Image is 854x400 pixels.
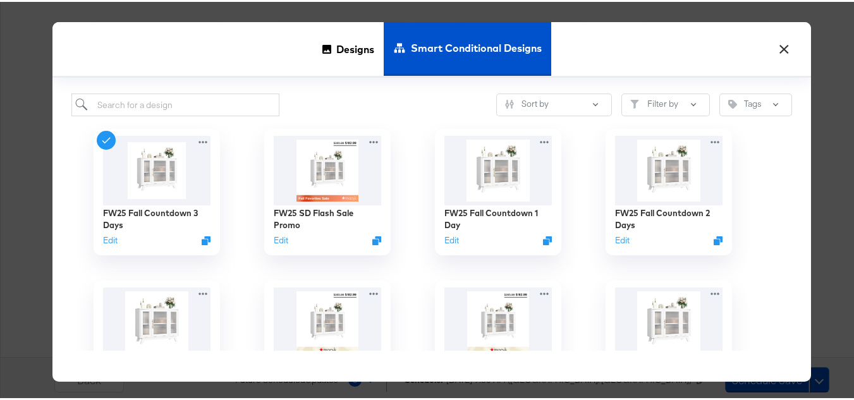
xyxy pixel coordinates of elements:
[103,134,210,203] img: 30477473_fpx.tif
[728,98,737,107] svg: Tag
[103,286,210,355] img: 30477473_fpx.tif
[202,234,210,243] svg: Duplicate
[274,286,381,355] img: tQwg391egKWW_JSaQwptqw.jpg
[606,127,732,253] div: FW25 Fall Countdown 2 DaysEditDuplicate
[435,127,561,253] div: FW25 Fall Countdown 1 DayEditDuplicate
[772,33,795,56] button: ×
[615,286,723,355] img: 30477473_fpx.tif
[94,127,220,253] div: FW25 Fall Countdown 3 DaysEditDuplicate
[496,92,612,114] button: SlidersSort by
[274,233,288,245] button: Edit
[444,286,552,355] img: tQwg391egKWW_JSaQwptqw.jpg
[630,98,639,107] svg: Filter
[444,205,552,229] div: FW25 Fall Countdown 1 Day
[621,92,710,114] button: FilterFilter by
[719,92,792,114] button: TagTags
[274,205,381,229] div: FW25 SD Flash Sale Promo
[444,233,459,245] button: Edit
[71,92,279,115] input: Search for a design
[103,233,118,245] button: Edit
[103,205,210,229] div: FW25 Fall Countdown 3 Days
[505,98,514,107] svg: Sliders
[615,205,723,229] div: FW25 Fall Countdown 2 Days
[615,233,630,245] button: Edit
[336,19,374,75] span: Designs
[714,234,723,243] svg: Duplicate
[411,18,542,74] span: Smart Conditional Designs
[444,134,552,203] img: 30477473_fpx.tif
[274,134,381,203] img: HkUL6A7Cy1x79bvOqG6ijg.jpg
[615,134,723,203] img: 30477473_fpx.tif
[543,234,552,243] svg: Duplicate
[372,234,381,243] svg: Duplicate
[264,127,391,253] div: FW25 SD Flash Sale PromoEditDuplicate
